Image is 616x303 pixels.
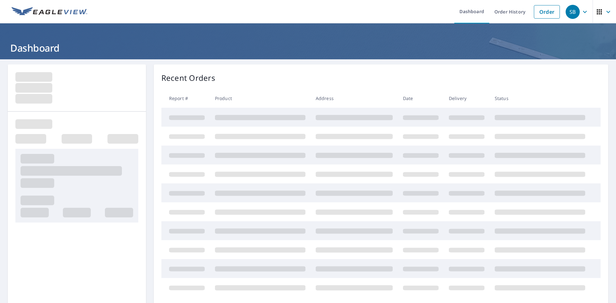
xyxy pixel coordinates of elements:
th: Address [311,89,398,108]
th: Report # [161,89,210,108]
th: Status [490,89,590,108]
th: Delivery [444,89,490,108]
div: SB [566,5,580,19]
p: Recent Orders [161,72,215,84]
th: Product [210,89,311,108]
a: Order [534,5,560,19]
h1: Dashboard [8,41,608,55]
th: Date [398,89,444,108]
img: EV Logo [12,7,87,17]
